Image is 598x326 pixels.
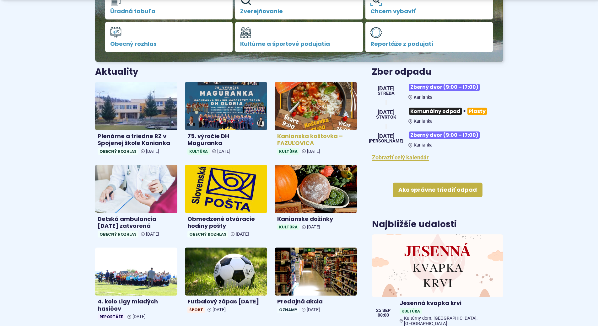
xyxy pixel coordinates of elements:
span: [DATE] [307,149,320,154]
span: Obecný rozhlas [98,231,138,238]
span: [DATE] [213,307,226,313]
span: Komunálny odpad [409,108,462,115]
span: Zberný dvor (9:00 – 17:00) [409,131,480,139]
span: 08:00 [376,313,391,318]
span: Plasty [467,108,487,115]
span: Kultúra [187,148,210,155]
a: Zobraziť celý kalendár [372,154,429,161]
h4: 4. kolo Ligy mladých hasičov [98,298,175,312]
h4: Kanianske dožinky [277,216,354,223]
span: Zberný dvor (9:00 – 17:00) [409,84,480,91]
h4: Jesenná kvapka krvi [400,300,500,307]
span: [DATE] [376,110,396,115]
span: Kanianka [414,95,433,100]
span: Reportáže z podujatí [370,41,488,47]
a: Zberný dvor (9:00 – 17:00) Kanianka [DATE] streda [372,81,503,100]
span: [DATE] [236,232,249,237]
span: Úradná tabuľa [110,8,228,14]
span: [DATE] [307,224,320,230]
span: Obecný rozhlas [110,41,228,47]
a: Predajná akcia Oznamy [DATE] [275,248,357,316]
span: [DATE] [132,314,146,319]
a: Futbalový zápas [DATE] Šport [DATE] [185,248,267,316]
a: 75. výročie DH Maguranka Kultúra [DATE] [185,82,267,157]
a: Obmedzené otváracie hodiny pošty Obecný rozhlas [DATE] [185,165,267,240]
a: Kanianske dožinky Kultúra [DATE] [275,165,357,233]
span: Reportáže [98,313,125,320]
span: Kanianka [414,142,433,148]
a: 4. kolo Ligy mladých hasičov Reportáže [DATE] [95,248,177,323]
span: 25 [376,308,381,313]
a: Kultúrne a športové podujatia [235,22,363,52]
a: Detská ambulancia [DATE] zatvorená Obecný rozhlas [DATE] [95,165,177,240]
span: Oznamy [277,307,299,313]
span: Kultúra [400,308,422,314]
a: Reportáže z podujatí [365,22,493,52]
h4: Obmedzené otváracie hodiny pošty [187,216,265,230]
h3: + [408,105,503,117]
span: štvrtok [376,115,396,120]
h4: Plenárne a triedne RZ v Spojenej škole Kanianka [98,133,175,147]
span: [DATE] [378,86,395,91]
h3: Aktuality [95,67,138,77]
h4: 75. výročie DH Maguranka [187,133,265,147]
span: Obecný rozhlas [98,148,138,155]
h3: Zber odpadu [372,67,503,77]
span: [DATE] [217,149,230,154]
span: Kanianka [414,119,433,124]
span: [DATE] [369,133,403,139]
a: Komunálny odpad+Plasty Kanianka [DATE] štvrtok [372,105,503,124]
h4: Kanianska koštovka – FAZUĽOVICA [277,133,354,147]
a: Plenárne a triedne RZ v Spojenej škole Kanianka Obecný rozhlas [DATE] [95,82,177,157]
span: Kultúrne a športové podujatia [240,41,358,47]
span: [PERSON_NAME] [369,139,403,143]
a: Kanianska koštovka – FAZUĽOVICA Kultúra [DATE] [275,82,357,157]
span: Kultúra [277,148,299,155]
a: Obecný rozhlas [105,22,233,52]
h3: Najbližšie udalosti [372,220,457,229]
span: Kultúra [277,224,299,230]
h4: Predajná akcia [277,298,354,305]
span: [DATE] [307,307,320,313]
span: Zverejňovanie [240,8,358,14]
span: streda [378,91,395,96]
span: sep [382,308,391,313]
span: [DATE] [146,149,159,154]
span: Šport [187,307,205,313]
h4: Futbalový zápas [DATE] [187,298,265,305]
h4: Detská ambulancia [DATE] zatvorená [98,216,175,230]
span: Obecný rozhlas [187,231,228,238]
a: Ako správne triediť odpad [393,183,482,197]
span: [DATE] [146,232,159,237]
a: Zberný dvor (9:00 – 17:00) Kanianka [DATE] [PERSON_NAME] [372,129,503,148]
span: Chcem vybaviť [370,8,488,14]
